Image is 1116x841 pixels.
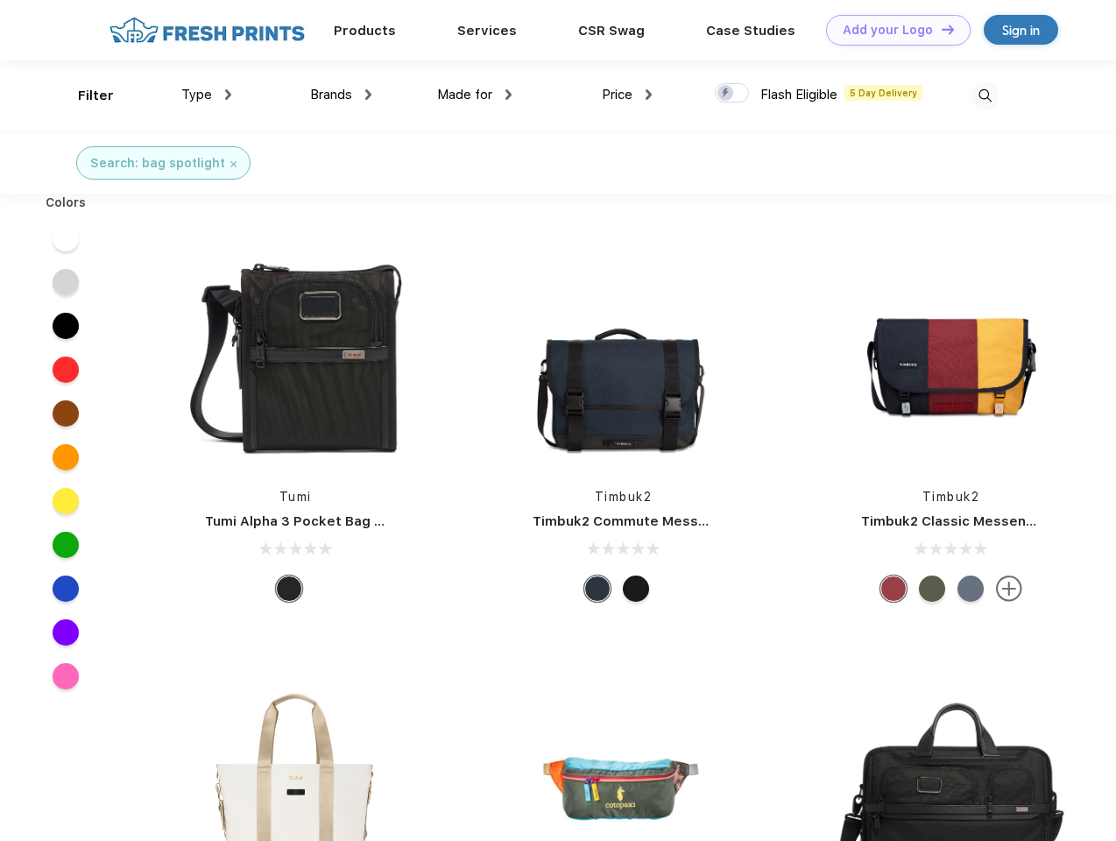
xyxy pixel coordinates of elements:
[365,89,371,100] img: dropdown.png
[595,490,653,504] a: Timbuk2
[181,87,212,102] span: Type
[1002,20,1040,40] div: Sign in
[276,576,302,602] div: Black
[506,237,739,470] img: func=resize&h=266
[623,576,649,602] div: Eco Black
[646,89,652,100] img: dropdown.png
[835,237,1068,470] img: func=resize&h=266
[90,154,225,173] div: Search: bag spotlight
[996,576,1022,602] img: more.svg
[984,15,1058,45] a: Sign in
[334,23,396,39] a: Products
[104,15,310,46] img: fo%20logo%202.webp
[505,89,512,100] img: dropdown.png
[32,194,100,212] div: Colors
[225,89,231,100] img: dropdown.png
[880,576,907,602] div: Eco Bookish
[843,23,933,38] div: Add your Logo
[279,490,312,504] a: Tumi
[533,513,767,529] a: Timbuk2 Commute Messenger Bag
[971,81,999,110] img: desktop_search.svg
[844,85,922,101] span: 5 Day Delivery
[942,25,954,34] img: DT
[78,86,114,106] div: Filter
[205,513,410,529] a: Tumi Alpha 3 Pocket Bag Small
[437,87,492,102] span: Made for
[861,513,1078,529] a: Timbuk2 Classic Messenger Bag
[922,490,980,504] a: Timbuk2
[584,576,611,602] div: Eco Nautical
[957,576,984,602] div: Eco Lightbeam
[310,87,352,102] span: Brands
[602,87,632,102] span: Price
[919,576,945,602] div: Eco Army
[179,237,412,470] img: func=resize&h=266
[760,87,837,102] span: Flash Eligible
[230,161,237,167] img: filter_cancel.svg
